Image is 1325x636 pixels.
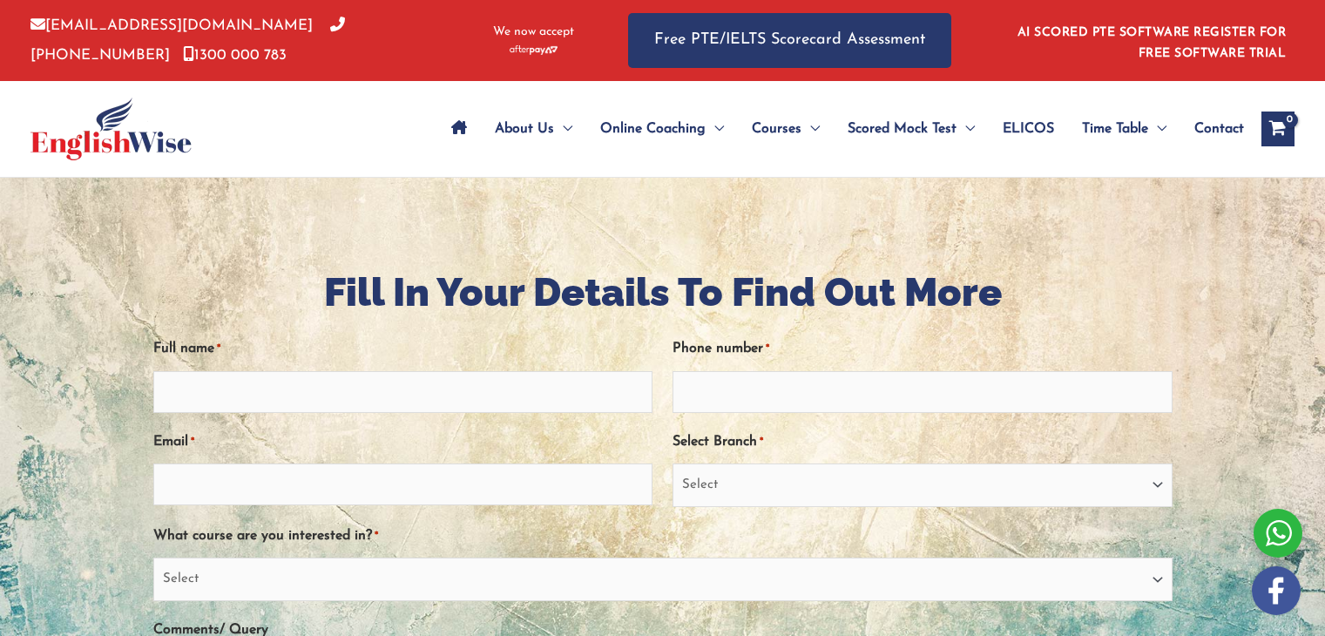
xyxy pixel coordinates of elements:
span: Courses [752,98,801,159]
label: Email [153,428,194,457]
span: We now accept [493,24,574,41]
a: CoursesMenu Toggle [738,98,834,159]
h1: Fill In Your Details To Find Out More [153,265,1173,320]
a: 1300 000 783 [183,48,287,63]
img: white-facebook.png [1252,566,1301,615]
label: Phone number [673,335,769,363]
a: AI SCORED PTE SOFTWARE REGISTER FOR FREE SOFTWARE TRIAL [1017,26,1287,60]
span: About Us [495,98,554,159]
span: Contact [1194,98,1244,159]
a: Scored Mock TestMenu Toggle [834,98,989,159]
span: Menu Toggle [706,98,724,159]
span: Scored Mock Test [848,98,957,159]
a: Contact [1180,98,1244,159]
nav: Site Navigation: Main Menu [437,98,1244,159]
label: What course are you interested in? [153,522,378,551]
span: Online Coaching [600,98,706,159]
span: Menu Toggle [554,98,572,159]
span: ELICOS [1003,98,1054,159]
a: Online CoachingMenu Toggle [586,98,738,159]
span: Menu Toggle [1148,98,1166,159]
label: Full name [153,335,220,363]
img: Afterpay-Logo [510,45,558,55]
a: [PHONE_NUMBER] [30,18,345,62]
a: View Shopping Cart, empty [1261,112,1295,146]
a: Time TableMenu Toggle [1068,98,1180,159]
label: Select Branch [673,428,763,457]
a: About UsMenu Toggle [481,98,586,159]
span: Menu Toggle [801,98,820,159]
span: Menu Toggle [957,98,975,159]
a: ELICOS [989,98,1068,159]
span: Time Table [1082,98,1148,159]
a: Free PTE/IELTS Scorecard Assessment [628,13,951,68]
aside: Header Widget 1 [1007,12,1295,69]
img: cropped-ew-logo [30,98,192,160]
a: [EMAIL_ADDRESS][DOMAIN_NAME] [30,18,313,33]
